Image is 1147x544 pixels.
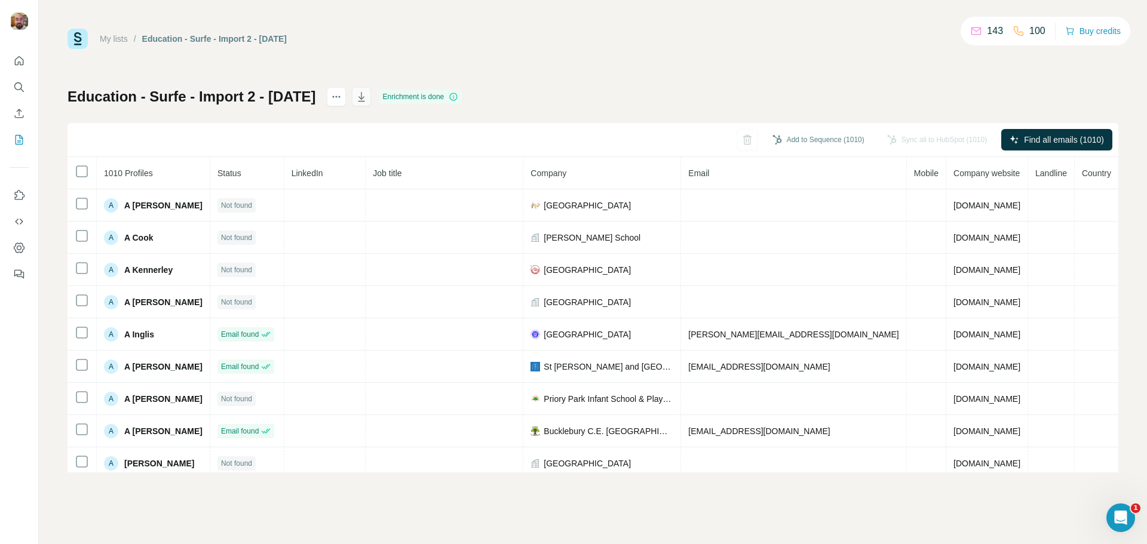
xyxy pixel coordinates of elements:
span: Email found [221,361,259,372]
span: Not found [221,297,252,308]
div: A [104,424,118,438]
span: Email found [221,329,259,340]
span: [PERSON_NAME][EMAIL_ADDRESS][DOMAIN_NAME] [688,330,898,339]
img: company-logo [530,265,540,275]
span: A [PERSON_NAME] [124,361,203,373]
a: My lists [100,34,128,44]
span: [DOMAIN_NAME] [953,394,1020,404]
button: Quick start [10,50,29,72]
span: Email [688,168,709,178]
span: [DOMAIN_NAME] [953,330,1020,339]
span: Mobile [914,168,939,178]
span: A Inglis [124,328,154,340]
span: [GEOGRAPHIC_DATA] [544,264,631,276]
img: company-logo [530,426,540,436]
div: A [104,359,118,374]
span: [DOMAIN_NAME] [953,459,1020,468]
span: [GEOGRAPHIC_DATA] [544,199,631,211]
span: [EMAIL_ADDRESS][DOMAIN_NAME] [688,426,830,436]
span: [DOMAIN_NAME] [953,426,1020,436]
span: Not found [221,200,252,211]
div: A [104,263,118,277]
span: A [PERSON_NAME] [124,199,203,211]
img: company-logo [530,362,540,371]
span: Not found [221,265,252,275]
span: Not found [221,232,252,243]
button: Search [10,76,29,98]
span: St [PERSON_NAME] and [GEOGRAPHIC_DATA] [544,361,673,373]
span: Country [1082,168,1111,178]
div: A [104,456,118,471]
div: Enrichment is done [379,90,462,104]
button: Add to Sequence (1010) [764,131,873,149]
span: Job title [373,168,401,178]
button: actions [327,87,346,106]
span: [EMAIL_ADDRESS][DOMAIN_NAME] [688,362,830,371]
span: A [PERSON_NAME] [124,296,203,308]
img: company-logo [530,394,540,404]
button: Use Surfe API [10,211,29,232]
span: Landline [1035,168,1067,178]
span: Company [530,168,566,178]
img: company-logo [530,201,540,210]
span: A Kennerley [124,264,173,276]
p: 143 [987,24,1003,38]
span: [GEOGRAPHIC_DATA] [544,457,631,469]
span: Not found [221,458,252,469]
button: My lists [10,129,29,150]
span: [PERSON_NAME] [124,457,194,469]
span: LinkedIn [292,168,323,178]
h1: Education - Surfe - Import 2 - [DATE] [68,87,316,106]
img: Avatar [10,12,29,31]
span: [DOMAIN_NAME] [953,297,1020,307]
span: A [PERSON_NAME] [124,425,203,437]
div: A [104,295,118,309]
span: Not found [221,394,252,404]
span: [DOMAIN_NAME] [953,201,1020,210]
span: 1010 Profiles [104,168,153,178]
li: / [134,33,136,45]
button: Enrich CSV [10,103,29,124]
div: Education - Surfe - Import 2 - [DATE] [142,33,287,45]
span: [PERSON_NAME] School [544,232,640,244]
span: [GEOGRAPHIC_DATA] [544,296,631,308]
img: company-logo [530,330,540,339]
button: Feedback [10,263,29,285]
button: Find all emails (1010) [1001,129,1112,150]
div: A [104,327,118,342]
div: A [104,230,118,245]
span: [DOMAIN_NAME] [953,265,1020,275]
img: Surfe Logo [68,29,88,49]
iframe: Intercom live chat [1106,503,1135,532]
span: Priory Park Infant School & Playgroup [544,393,673,405]
span: Company website [953,168,1020,178]
span: Bucklebury C.E. [GEOGRAPHIC_DATA] [544,425,673,437]
span: Status [217,168,241,178]
span: A Cook [124,232,153,244]
span: [GEOGRAPHIC_DATA] [544,328,631,340]
button: Buy credits [1065,23,1121,39]
span: [DOMAIN_NAME] [953,233,1020,242]
button: Dashboard [10,237,29,259]
button: Use Surfe on LinkedIn [10,185,29,206]
div: A [104,198,118,213]
span: Email found [221,426,259,437]
div: A [104,392,118,406]
span: Find all emails (1010) [1024,134,1104,146]
p: 100 [1029,24,1045,38]
span: 1 [1131,503,1140,513]
span: [DOMAIN_NAME] [953,362,1020,371]
span: A [PERSON_NAME] [124,393,203,405]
